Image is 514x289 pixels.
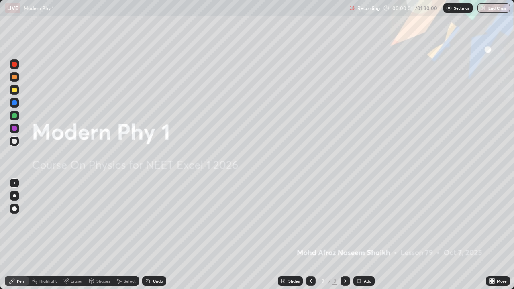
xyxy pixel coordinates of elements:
img: class-settings-icons [446,5,452,11]
div: Pen [17,279,24,283]
div: 2 [319,279,327,283]
div: More [497,279,507,283]
div: / [328,279,331,283]
img: recording.375f2c34.svg [349,5,356,11]
p: Settings [454,6,469,10]
div: Select [124,279,136,283]
div: Add [364,279,371,283]
p: Recording [357,5,380,11]
button: End Class [477,3,510,13]
img: end-class-cross [480,5,487,11]
div: Slides [288,279,300,283]
p: LIVE [7,5,18,11]
p: Modern Phy 1 [24,5,54,11]
div: Shapes [96,279,110,283]
img: add-slide-button [356,278,362,284]
div: Eraser [71,279,83,283]
div: Undo [153,279,163,283]
div: 2 [332,277,337,285]
div: Highlight [39,279,57,283]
